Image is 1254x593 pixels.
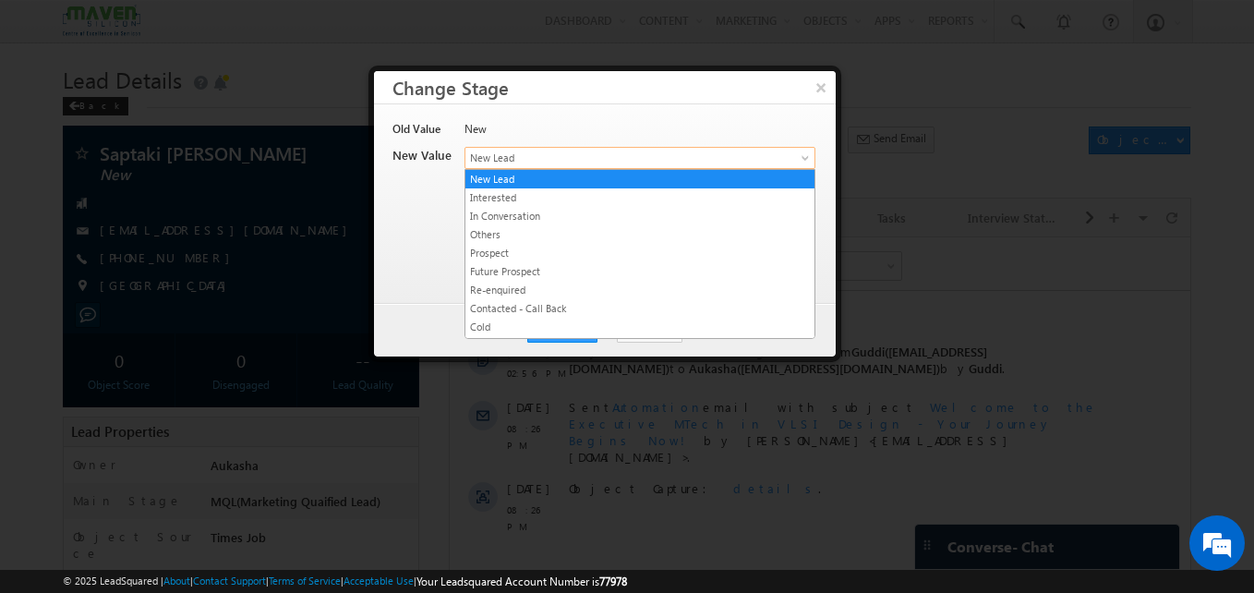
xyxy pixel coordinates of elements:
div: Sales Activity,Program,Email Bounced,Email Link Clicked,Email Marked Spam & 72 more.. [92,15,231,42]
a: New Lead [464,147,815,169]
span: Activity Type [18,14,82,42]
span: details [283,243,368,259]
span: 08:26 PM [57,264,113,297]
a: Interested [465,189,814,206]
h3: Change Stage [392,71,836,103]
span: © 2025 LeadSquared | | | | | [63,573,627,590]
div: Minimize live chat window [303,9,347,54]
a: Contacted - Call Back [465,300,814,317]
div: [DATE] [18,72,78,89]
ul: New Lead [464,169,815,339]
span: Object Owner changed from to by . [119,106,555,139]
a: Contact Support [193,575,266,587]
div: Old Value [392,121,453,147]
textarea: Type your message and hit 'Enter' [24,171,337,445]
a: About [163,575,190,587]
a: Acceptable Use [344,575,414,587]
span: [DATE] [57,106,99,123]
span: 77978 [599,575,627,588]
div: All Time [318,20,355,37]
button: × [806,71,836,103]
a: Terms of Service [269,575,341,587]
span: [DATE] [57,243,99,260]
a: New Lead [465,171,814,188]
span: Guddi [519,123,552,139]
a: Portal Link Shared [465,337,814,354]
div: by [PERSON_NAME]<[EMAIL_ADDRESS][DOMAIN_NAME]>. [119,162,661,226]
span: [DATE] [57,162,99,178]
a: Re-enquired [465,282,814,298]
a: In Conversation [465,208,814,224]
span: Automation [163,162,253,177]
div: New Value [392,147,453,173]
a: Cold [465,319,814,335]
span: New Lead [465,150,754,166]
div: New [464,121,814,147]
span: Guddi([EMAIL_ADDRESS][DOMAIN_NAME]) [119,106,537,139]
em: Start Chat [251,461,335,486]
span: Sent email with subject [119,162,465,177]
span: 08:26 PM [57,183,113,216]
img: d_60004797649_company_0_60004797649 [31,97,78,121]
div: Chat with us now [96,97,310,121]
a: Others [465,226,814,243]
span: Object Capture: [119,243,269,259]
span: 02:56 PM [57,127,113,144]
a: Prospect [465,245,814,261]
span: Time [278,14,303,42]
span: Your Leadsquared Account Number is [416,575,627,588]
div: 77 Selected [97,20,150,37]
a: Future Prospect [465,263,814,280]
span: Aukasha([EMAIL_ADDRESS][DOMAIN_NAME]) [239,123,490,139]
span: Welcome to the Executive MTech in VLSI Design - Your Journey Begins Now! [119,162,647,211]
div: . [119,243,661,260]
